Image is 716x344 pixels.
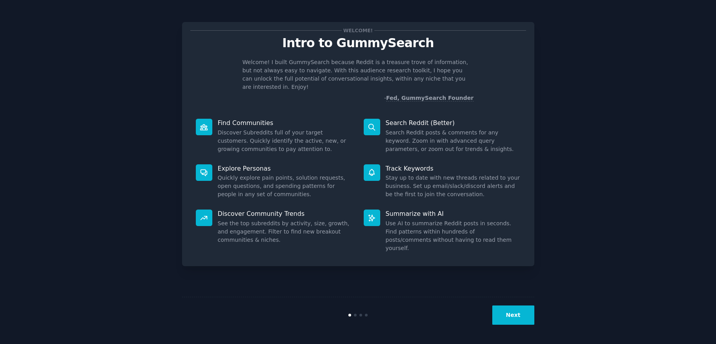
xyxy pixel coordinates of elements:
dd: Search Reddit posts & comments for any keyword. Zoom in with advanced query parameters, or zoom o... [386,129,521,153]
dd: Use AI to summarize Reddit posts in seconds. Find patterns within hundreds of posts/comments with... [386,219,521,252]
a: Fed, GummySearch Founder [386,95,474,101]
p: Discover Community Trends [218,210,353,218]
dd: See the top subreddits by activity, size, growth, and engagement. Filter to find new breakout com... [218,219,353,244]
span: Welcome! [342,26,374,35]
p: Summarize with AI [386,210,521,218]
dd: Discover Subreddits full of your target customers. Quickly identify the active, new, or growing c... [218,129,353,153]
div: - [384,94,474,102]
p: Explore Personas [218,164,353,173]
p: Welcome! I built GummySearch because Reddit is a treasure trove of information, but not always ea... [243,58,474,91]
p: Track Keywords [386,164,521,173]
p: Search Reddit (Better) [386,119,521,127]
button: Next [492,305,534,325]
p: Find Communities [218,119,353,127]
dd: Stay up to date with new threads related to your business. Set up email/slack/discord alerts and ... [386,174,521,199]
dd: Quickly explore pain points, solution requests, open questions, and spending patterns for people ... [218,174,353,199]
p: Intro to GummySearch [190,36,526,50]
